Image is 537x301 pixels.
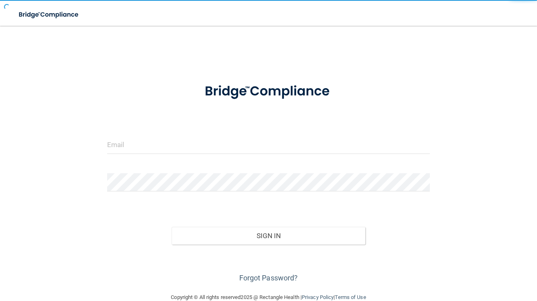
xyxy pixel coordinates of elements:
a: Forgot Password? [239,274,298,282]
a: Privacy Policy [302,294,334,300]
a: Terms of Use [335,294,366,300]
button: Sign In [172,227,365,245]
input: Email [107,136,430,154]
img: bridge_compliance_login_screen.278c3ca4.svg [12,6,86,23]
img: bridge_compliance_login_screen.278c3ca4.svg [191,74,346,109]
